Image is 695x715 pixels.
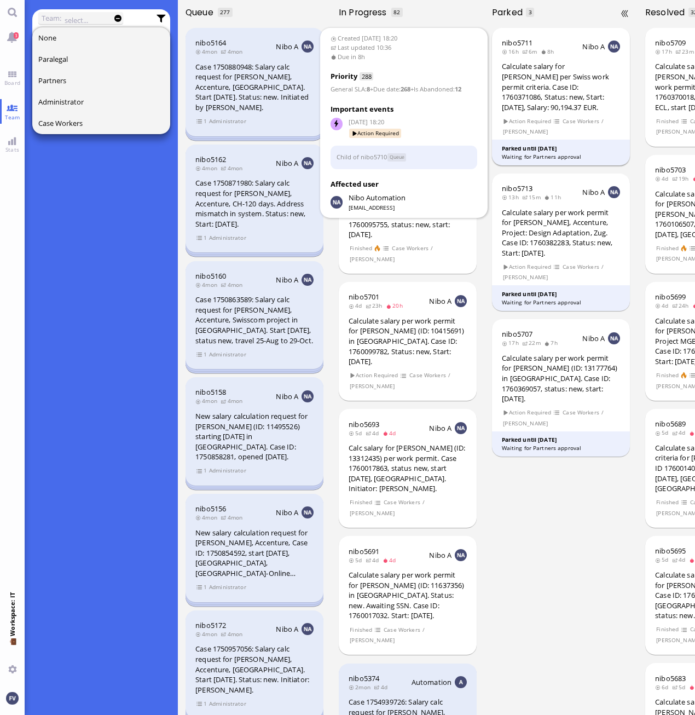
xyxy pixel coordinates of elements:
div: Case 1750880948: Salary calc request for [PERSON_NAME], Accenture, [GEOGRAPHIC_DATA]. Start [DATE... [195,62,314,113]
span: 4mon [221,48,246,55]
span: 3 [529,8,532,16]
span: Nibo A [582,42,605,51]
span: Status [387,153,407,162]
span: + [370,85,373,93]
span: / [448,371,451,380]
div: Calculate salary for [PERSON_NAME] per Swiss work permit criteria. Case ID: 1760371086, Status: n... [502,61,620,112]
img: NA [302,506,314,518]
span: Action Required [349,129,401,138]
span: Partners [38,76,66,85]
span: 5d [655,556,672,563]
img: NA [608,332,620,344]
a: nibo5693 [349,419,379,429]
span: view 1 items [196,233,207,243]
button: Administrator [32,91,170,113]
span: Case Workers [409,371,447,380]
span: 4d [366,429,383,437]
a: nibo5172 [195,620,226,630]
span: [PERSON_NAME] [503,419,548,428]
span: Is Abandoned [414,85,453,93]
a: nibo5703 [655,165,686,175]
span: Finished [656,371,679,380]
span: view 1 items [196,117,207,126]
span: 15m [522,193,544,201]
img: NA [302,274,314,286]
span: 4mon [221,281,246,289]
span: nibo5162 [195,154,226,164]
span: 4mon [195,48,221,55]
span: 4mon [221,630,246,638]
span: : [410,85,461,93]
span: 4d [366,556,383,564]
span: 13h [502,193,522,201]
h3: Important events [331,104,478,115]
span: Nibo A [276,508,298,517]
img: You [6,692,18,704]
span: Nibo A [582,187,605,197]
h3: Affected user [331,179,478,190]
span: In progress [339,6,390,19]
span: 5d [349,556,366,564]
img: NA [302,390,314,402]
span: nibo5164 [195,38,226,48]
img: Nibo Automation [331,196,343,208]
span: 5d [655,429,672,436]
input: select... [65,14,111,26]
div: Calculate salary per work permit for [PERSON_NAME] (ID: 13177764) in [GEOGRAPHIC_DATA]. Case ID: ... [502,353,620,404]
span: nibo5689 [655,419,686,429]
span: Due in 8h [331,53,478,62]
span: Nibo A [276,275,298,285]
span: [DATE] 18:20 [349,118,478,127]
span: 5d [672,683,689,691]
span: 2mon [349,683,374,691]
span: Administrator [208,466,246,475]
span: 8h [541,48,558,55]
div: Calculate salary per work permit for [PERSON_NAME] (ID: 10415691) in [GEOGRAPHIC_DATA]. Case ID: ... [349,316,467,367]
span: / [422,498,425,507]
span: [PERSON_NAME] [503,127,548,136]
span: Administrator [38,97,84,107]
a: nibo5160 [195,271,226,281]
a: nibo5374 [349,673,379,683]
span: Paralegal [38,54,68,64]
span: Nibo A [276,158,298,168]
span: 23h [366,302,386,309]
button: None [32,27,170,49]
img: NA [608,186,620,198]
img: Aut [455,676,467,688]
span: [PERSON_NAME] [350,255,395,264]
strong: 268 [401,85,410,93]
a: nibo5709 [655,38,686,48]
span: nibo5691 [349,546,379,556]
a: nibo5156 [195,504,226,514]
span: [PERSON_NAME] [350,382,395,391]
span: 22m [522,339,544,347]
span: Finished [350,244,373,253]
span: Action Required [350,371,399,380]
span: / [431,244,434,253]
span: Nibo A [429,296,451,306]
div: Waiting for Partners approval [502,298,621,307]
span: Administrator [208,117,246,126]
span: 24h [672,302,692,309]
div: Calculate salary per work permit for [PERSON_NAME], Accenture, Project: Design Adaptation, Zug. C... [502,207,620,258]
span: nibo5711 [502,38,532,48]
span: / [601,262,604,272]
span: 7h [544,339,561,347]
span: Nibo A [276,624,298,634]
div: Calculate salary per work permit for [PERSON_NAME] (ID: 11637356) in [GEOGRAPHIC_DATA]. Status: n... [349,570,467,621]
span: 💼 Workspace: IT [8,636,16,661]
span: Nibo A [429,423,451,433]
strong: 12 [455,85,461,93]
span: Case Workers [563,408,600,417]
a: nibo5158 [195,387,226,397]
span: Last updated 10:36 [331,43,478,53]
span: : [370,85,410,93]
span: 277 [220,8,230,16]
span: Finished [656,244,679,253]
span: Administrator [208,699,246,708]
